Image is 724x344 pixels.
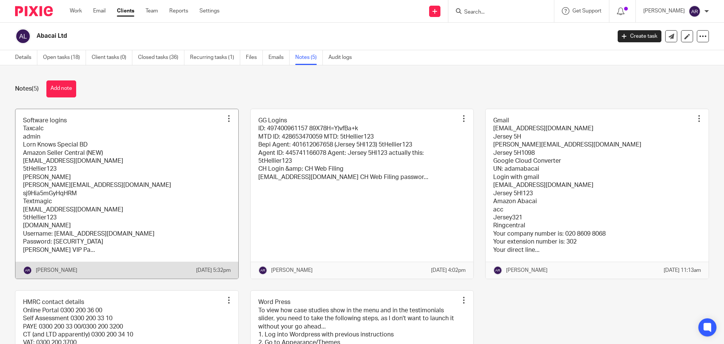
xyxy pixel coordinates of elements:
a: Clients [117,7,134,15]
p: [PERSON_NAME] [271,267,313,274]
a: Recurring tasks (1) [190,50,240,65]
a: Notes (5) [295,50,323,65]
p: [PERSON_NAME] [643,7,685,15]
h1: Notes [15,85,39,93]
a: Settings [199,7,219,15]
span: Get Support [572,8,601,14]
p: [DATE] 11:13am [664,267,701,274]
a: Audit logs [328,50,357,65]
p: [PERSON_NAME] [36,267,77,274]
a: Team [146,7,158,15]
a: Open tasks (18) [43,50,86,65]
img: svg%3E [258,266,267,275]
img: svg%3E [15,28,31,44]
h2: Abacai Ltd [37,32,492,40]
a: Details [15,50,37,65]
input: Search [463,9,531,16]
span: (5) [32,86,39,92]
a: Work [70,7,82,15]
a: Email [93,7,106,15]
a: Reports [169,7,188,15]
a: Client tasks (0) [92,50,132,65]
p: [DATE] 5:32pm [196,267,231,274]
p: [PERSON_NAME] [506,267,548,274]
p: [DATE] 4:02pm [431,267,466,274]
img: svg%3E [689,5,701,17]
img: Pixie [15,6,53,16]
a: Closed tasks (36) [138,50,184,65]
img: svg%3E [23,266,32,275]
button: Add note [46,80,76,97]
a: Files [246,50,263,65]
img: svg%3E [493,266,502,275]
a: Create task [618,30,661,42]
a: Emails [268,50,290,65]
